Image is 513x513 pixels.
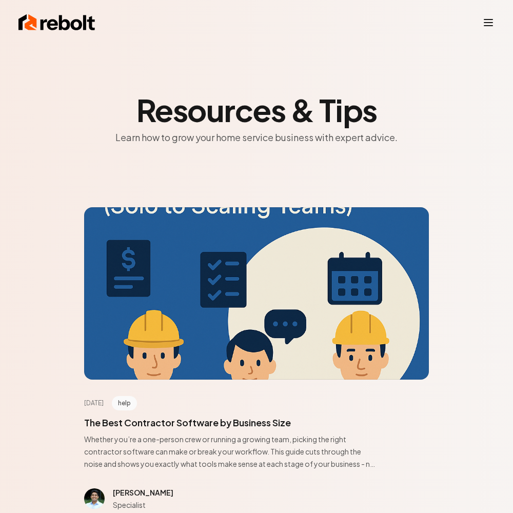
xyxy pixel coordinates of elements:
button: Toggle mobile menu [482,16,495,29]
span: [PERSON_NAME] [113,488,173,497]
img: Rebolt Logo [18,12,95,33]
p: Learn how to grow your home service business with expert advice. [84,129,429,146]
h2: Resources & Tips [84,94,429,125]
span: help [112,396,137,410]
a: The Best Contractor Software by Business Size [84,417,291,428]
time: [DATE] [84,399,104,407]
